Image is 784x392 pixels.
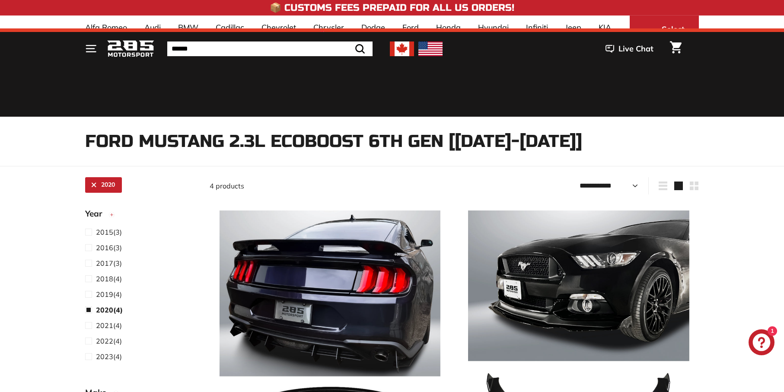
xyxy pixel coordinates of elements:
span: (4) [96,274,122,284]
span: 2018 [96,274,113,283]
button: Year [85,205,196,226]
a: Cadillac [207,15,253,40]
inbox-online-store-chat: Shopify online store chat [746,329,777,357]
a: Hyundai [469,15,517,40]
span: (4) [96,289,122,300]
a: Honda [427,15,469,40]
span: Year [85,207,108,220]
div: 4 products [210,181,454,191]
h4: 📦 Customs Fees Prepaid for All US Orders! [270,3,514,13]
span: (4) [96,336,122,346]
a: Chrysler [305,15,353,40]
h1: Ford Mustang 2.3L Ecoboost 6th Gen [[DATE]-[DATE]] [85,132,699,151]
span: (3) [96,242,122,253]
a: KIA [590,15,620,40]
span: 2021 [96,321,113,330]
span: 2015 [96,228,113,236]
img: Logo_285_Motorsport_areodynamics_components [107,39,154,59]
span: (4) [96,351,122,362]
span: (4) [96,320,122,331]
a: Audi [136,15,169,40]
a: Alfa Romeo [76,15,136,40]
input: Search [167,41,373,56]
span: (3) [96,258,122,268]
span: (3) [96,227,122,237]
span: 2022 [96,337,113,345]
span: Live Chat [618,43,653,54]
button: Live Chat [594,38,665,60]
a: Infiniti [517,15,557,40]
span: 2016 [96,243,113,252]
a: Cart [665,34,687,64]
span: (4) [96,305,123,315]
span: Select Your Vehicle [658,24,688,57]
a: 2020 [85,177,122,193]
span: 2019 [96,290,113,299]
a: Ford [394,15,427,40]
a: Jeep [557,15,590,40]
span: 2020 [96,306,113,314]
a: Chevrolet [253,15,305,40]
a: Dodge [353,15,394,40]
a: BMW [169,15,207,40]
span: 2017 [96,259,113,268]
span: 2023 [96,352,113,361]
